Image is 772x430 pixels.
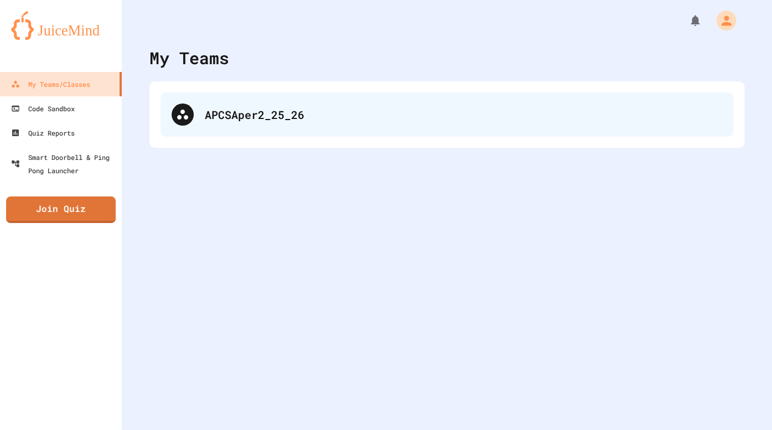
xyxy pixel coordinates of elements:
[6,196,116,223] a: Join Quiz
[11,126,75,139] div: Quiz Reports
[11,102,75,115] div: Code Sandbox
[668,11,704,30] div: My Notifications
[11,151,117,177] div: Smart Doorbell & Ping Pong Launcher
[149,45,229,70] div: My Teams
[11,11,111,40] img: logo-orange.svg
[160,92,733,137] div: APCSAper2_25_26
[704,8,739,33] div: My Account
[205,106,722,123] div: APCSAper2_25_26
[11,77,90,91] div: My Teams/Classes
